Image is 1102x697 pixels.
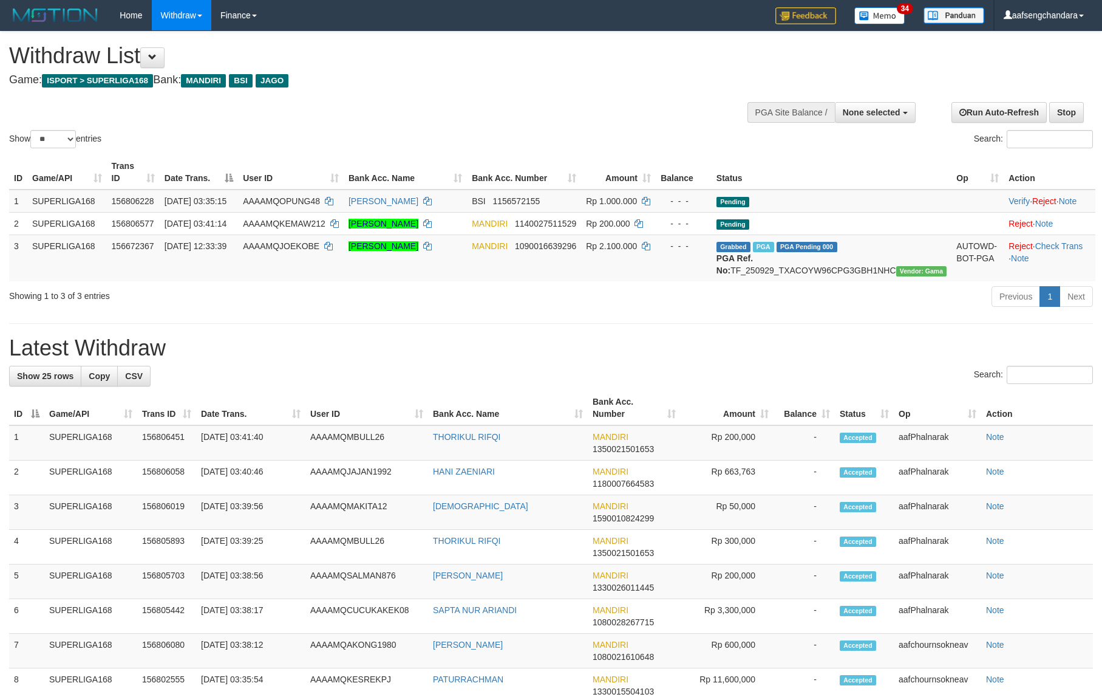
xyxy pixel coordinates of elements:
a: Stop [1049,102,1084,123]
td: · · [1004,190,1095,213]
td: aafPhalnarak [894,565,981,599]
span: AAAAMQKEMAW212 [243,219,325,228]
a: Note [986,605,1004,615]
td: · [1004,212,1095,235]
td: [DATE] 03:38:56 [196,565,305,599]
label: Show entries [9,130,101,148]
span: CSV [125,371,143,381]
div: - - - [661,218,707,230]
td: AAAAMQCUCUKAKEK08 [305,599,428,634]
span: Accepted [840,537,876,547]
td: SUPERLIGA168 [27,212,107,235]
td: SUPERLIGA168 [44,495,137,530]
td: 3 [9,495,44,530]
td: Rp 200,000 [681,425,774,461]
td: [DATE] 03:41:40 [196,425,305,461]
span: Copy 1350021501653 to clipboard [593,548,654,558]
span: Show 25 rows [17,371,73,381]
td: aafPhalnarak [894,461,981,495]
td: - [774,565,835,599]
th: Bank Acc. Name: activate to sort column ascending [344,155,467,190]
td: aafPhalnarak [894,495,981,530]
th: Op: activate to sort column ascending [951,155,1004,190]
span: Copy 1156572155 to clipboard [492,196,540,206]
div: - - - [661,195,707,207]
span: Accepted [840,433,876,443]
a: Reject [1008,241,1033,251]
td: 6 [9,599,44,634]
td: AAAAMQJAJAN1992 [305,461,428,495]
a: Note [986,536,1004,546]
img: Button%20Memo.svg [854,7,905,24]
td: - [774,461,835,495]
span: MANDIRI [472,219,508,228]
td: 156806080 [137,634,196,668]
a: Note [1035,219,1053,228]
td: Rp 300,000 [681,530,774,565]
span: [DATE] 03:35:15 [165,196,226,206]
span: MANDIRI [593,536,628,546]
td: Rp 3,300,000 [681,599,774,634]
td: 1 [9,190,27,213]
span: Rp 1.000.000 [586,196,637,206]
td: SUPERLIGA168 [27,235,107,281]
td: 156805893 [137,530,196,565]
td: 4 [9,530,44,565]
td: Rp 663,763 [681,461,774,495]
span: Copy 1080028267715 to clipboard [593,617,654,627]
span: Rp 2.100.000 [586,241,637,251]
td: aafPhalnarak [894,530,981,565]
label: Search: [974,130,1093,148]
th: Game/API: activate to sort column ascending [44,391,137,425]
span: Pending [716,219,749,230]
span: Vendor URL: https://trx31.1velocity.biz [896,266,947,276]
th: Game/API: activate to sort column ascending [27,155,107,190]
td: - [774,634,835,668]
th: Date Trans.: activate to sort column ascending [196,391,305,425]
span: Copy [89,371,110,381]
span: Copy 1090016639296 to clipboard [515,241,576,251]
span: BSI [229,74,253,88]
span: Accepted [840,467,876,478]
span: BSI [472,196,486,206]
span: AAAAMQJOEKOBE [243,241,319,251]
td: 3 [9,235,27,281]
td: 1 [9,425,44,461]
th: Action [981,391,1093,425]
span: Copy 1590010824299 to clipboard [593,513,654,523]
td: 156806451 [137,425,196,461]
span: MANDIRI [593,467,628,476]
td: AAAAMQMBULL26 [305,425,428,461]
th: Bank Acc. Name: activate to sort column ascending [428,391,588,425]
a: [DEMOGRAPHIC_DATA] [433,501,528,511]
th: Trans ID: activate to sort column ascending [137,391,196,425]
span: AAAAMQOPUNG48 [243,196,320,206]
a: Reject [1008,219,1033,228]
span: MANDIRI [593,571,628,580]
td: SUPERLIGA168 [44,599,137,634]
th: Status: activate to sort column ascending [835,391,894,425]
a: 1 [1039,286,1060,307]
td: 2 [9,461,44,495]
span: MANDIRI [593,501,628,511]
span: Accepted [840,571,876,582]
a: Note [986,640,1004,650]
input: Search: [1007,130,1093,148]
span: Accepted [840,675,876,685]
h1: Latest Withdraw [9,336,1093,360]
td: aafchournsokneav [894,634,981,668]
td: 156805703 [137,565,196,599]
img: Feedback.jpg [775,7,836,24]
span: None selected [843,108,900,117]
a: SAPTA NUR ARIANDI [433,605,517,615]
th: Date Trans.: activate to sort column descending [160,155,238,190]
h1: Withdraw List [9,44,723,68]
select: Showentries [30,130,76,148]
th: Action [1004,155,1095,190]
span: Copy 1330015504103 to clipboard [593,687,654,696]
a: [PERSON_NAME] [433,571,503,580]
td: 5 [9,565,44,599]
a: Note [1059,196,1077,206]
a: Note [986,571,1004,580]
td: 156805442 [137,599,196,634]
